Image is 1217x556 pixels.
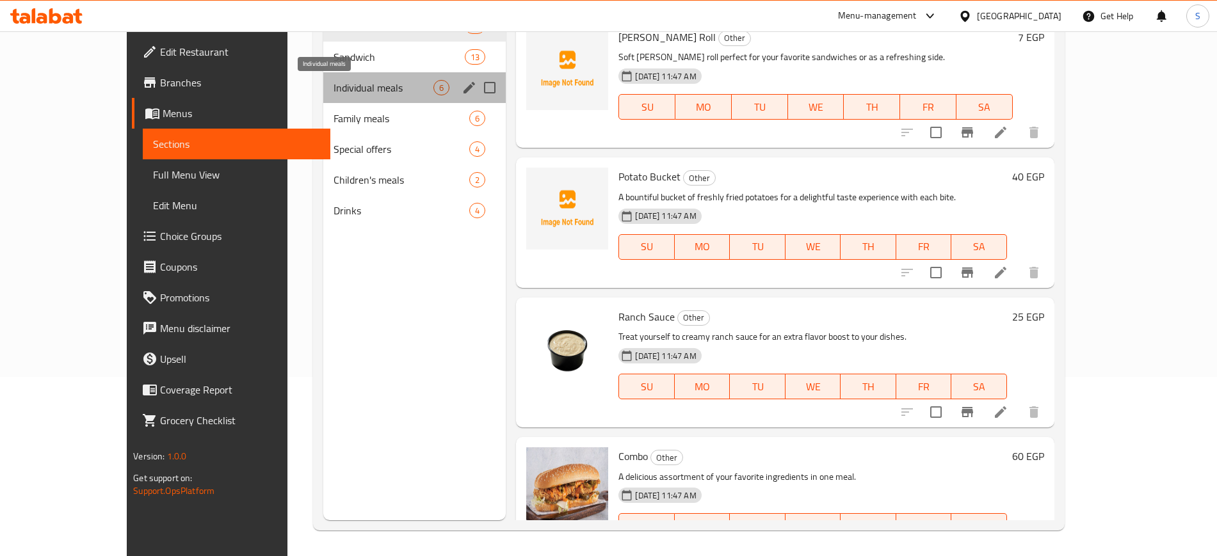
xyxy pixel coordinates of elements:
[618,189,1006,205] p: A bountiful bucket of freshly fried potatoes for a delightful taste experience with each bite.
[132,282,330,313] a: Promotions
[962,98,1008,116] span: SA
[956,377,1001,396] span: SA
[469,203,485,218] div: items
[160,351,319,367] span: Upsell
[323,134,506,164] div: Special offers4
[526,447,608,529] img: Combo
[786,234,841,260] button: WE
[841,513,896,539] button: TH
[900,94,956,120] button: FR
[951,513,1006,539] button: SA
[681,98,727,116] span: MO
[465,51,485,63] span: 13
[624,377,669,396] span: SU
[434,82,449,94] span: 6
[684,171,715,186] span: Other
[153,167,319,182] span: Full Menu View
[1019,397,1049,427] button: delete
[1018,28,1044,46] h6: 7 EGP
[901,377,946,396] span: FR
[469,111,485,126] div: items
[132,405,330,436] a: Grocery Checklist
[956,237,1001,256] span: SA
[153,198,319,213] span: Edit Menu
[1019,257,1049,288] button: delete
[735,237,780,256] span: TU
[470,205,485,217] span: 4
[323,103,506,134] div: Family meals6
[618,469,1006,485] p: A delicious assortment of your favorite ingredients in one meal.
[630,350,701,362] span: [DATE] 11:47 AM
[143,190,330,221] a: Edit Menu
[1019,117,1049,148] button: delete
[680,517,725,536] span: MO
[901,237,946,256] span: FR
[334,111,469,126] span: Family meals
[844,94,900,120] button: TH
[630,210,701,222] span: [DATE] 11:47 AM
[730,374,785,399] button: TU
[730,513,785,539] button: TU
[160,321,319,336] span: Menu disclaimer
[841,374,896,399] button: TH
[470,174,485,186] span: 2
[133,482,214,499] a: Support.OpsPlatform
[650,450,683,465] div: Other
[952,397,983,427] button: Branch-specific-item
[160,44,319,60] span: Edit Restaurant
[334,141,469,157] span: Special offers
[618,167,681,186] span: Potato Bucket
[323,164,506,195] div: Children's meals2
[630,489,701,502] span: [DATE] 11:47 AM
[334,203,469,218] span: Drinks
[132,344,330,374] a: Upsell
[618,307,675,326] span: Ranch Sauce
[675,94,732,120] button: MO
[465,49,485,65] div: items
[132,67,330,98] a: Branches
[896,234,951,260] button: FR
[846,517,891,536] span: TH
[163,106,319,121] span: Menus
[133,470,192,486] span: Get support on:
[334,172,469,187] span: Children's meals
[132,251,330,282] a: Coupons
[433,80,449,95] div: items
[334,49,465,65] div: Sandwich
[680,237,725,256] span: MO
[846,237,891,256] span: TH
[951,374,1006,399] button: SA
[735,377,780,396] span: TU
[896,513,951,539] button: FR
[923,259,949,286] span: Select to update
[132,374,330,405] a: Coverage Report
[460,78,479,97] button: edit
[675,374,730,399] button: MO
[896,374,951,399] button: FR
[323,6,506,231] nav: Menu sections
[791,237,835,256] span: WE
[469,141,485,157] div: items
[730,234,785,260] button: TU
[624,517,669,536] span: SU
[993,125,1008,140] a: Edit menu item
[526,28,608,110] img: Kaiser Roll
[718,31,751,46] div: Other
[132,313,330,344] a: Menu disclaimer
[160,75,319,90] span: Branches
[470,143,485,155] span: 4
[323,42,506,72] div: Sandwich13
[977,9,1061,23] div: [GEOGRAPHIC_DATA]
[675,234,730,260] button: MO
[624,98,670,116] span: SU
[143,129,330,159] a: Sections
[160,382,319,397] span: Coverage Report
[951,234,1006,260] button: SA
[160,228,319,244] span: Choice Groups
[677,310,710,326] div: Other
[160,259,319,274] span: Coupons
[618,329,1006,345] p: Treat yourself to creamy ranch sauce for an extra flavor boost to your dishes.
[630,70,701,83] span: [DATE] 11:47 AM
[167,448,187,465] span: 1.0.0
[952,257,983,288] button: Branch-specific-item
